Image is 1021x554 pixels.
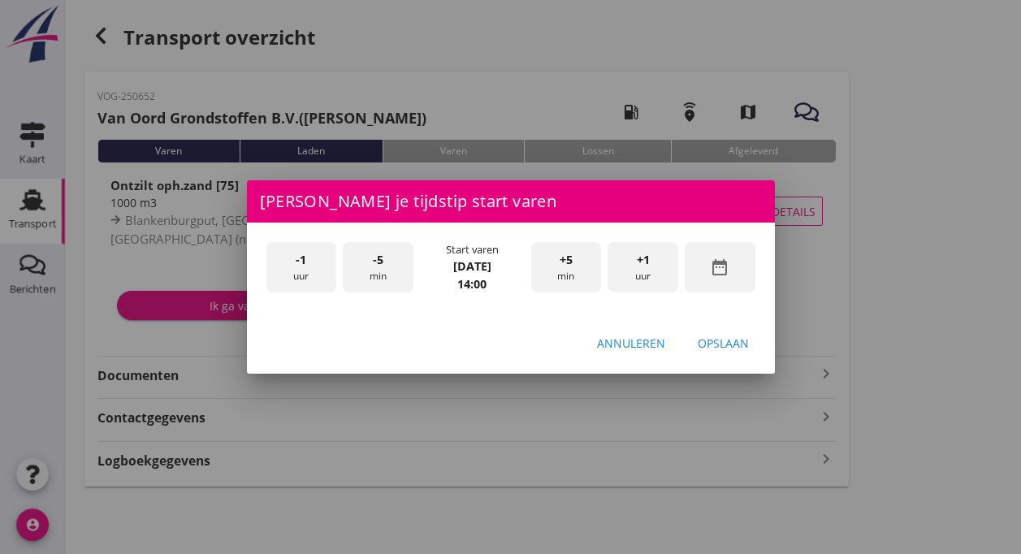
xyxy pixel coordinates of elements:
div: uur [266,242,337,293]
strong: [DATE] [453,258,491,274]
span: +5 [560,251,573,269]
div: Opslaan [698,335,749,352]
i: date_range [710,258,729,277]
div: uur [608,242,678,293]
strong: 14:00 [457,276,487,292]
button: Opslaan [685,328,762,357]
div: [PERSON_NAME] je tijdstip start varen [247,180,775,223]
div: Start varen [446,242,499,258]
div: min [531,242,602,293]
span: -1 [296,251,306,269]
div: Annuleren [597,335,665,352]
span: +1 [637,251,650,269]
div: min [343,242,413,293]
button: Annuleren [584,328,678,357]
span: -5 [373,251,383,269]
